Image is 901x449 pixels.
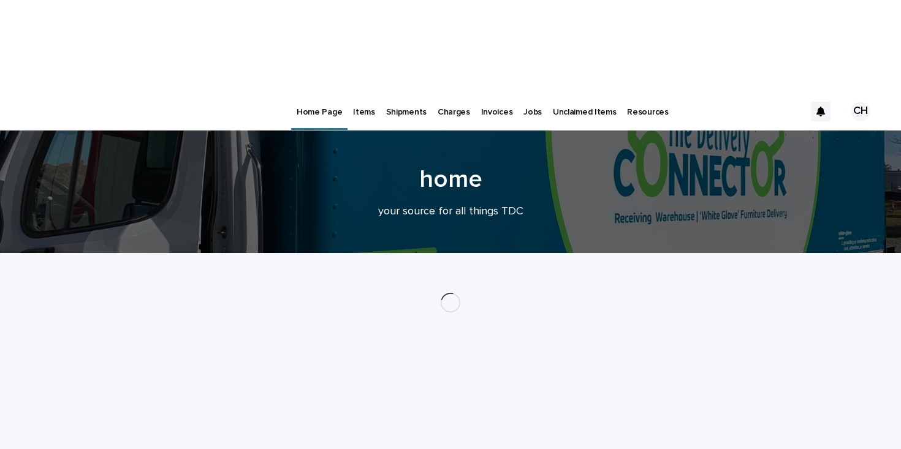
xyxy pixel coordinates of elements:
p: your source for all things TDC [205,205,696,219]
div: CH [851,102,870,121]
p: Charges [438,92,470,118]
a: Charges [432,92,476,130]
a: Invoices [476,92,519,130]
a: Items [348,92,380,130]
p: Invoices [481,92,513,118]
a: Resources [622,92,674,130]
p: Items [353,92,374,118]
a: Jobs [518,92,547,130]
p: Shipments [386,92,427,118]
a: Unclaimed Items [547,92,622,130]
p: Home Page [297,92,342,118]
h1: home [150,165,751,194]
a: Home Page [291,92,348,128]
a: Shipments [381,92,432,130]
p: Jobs [523,92,542,118]
p: Resources [627,92,668,118]
p: Unclaimed Items [553,92,616,118]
